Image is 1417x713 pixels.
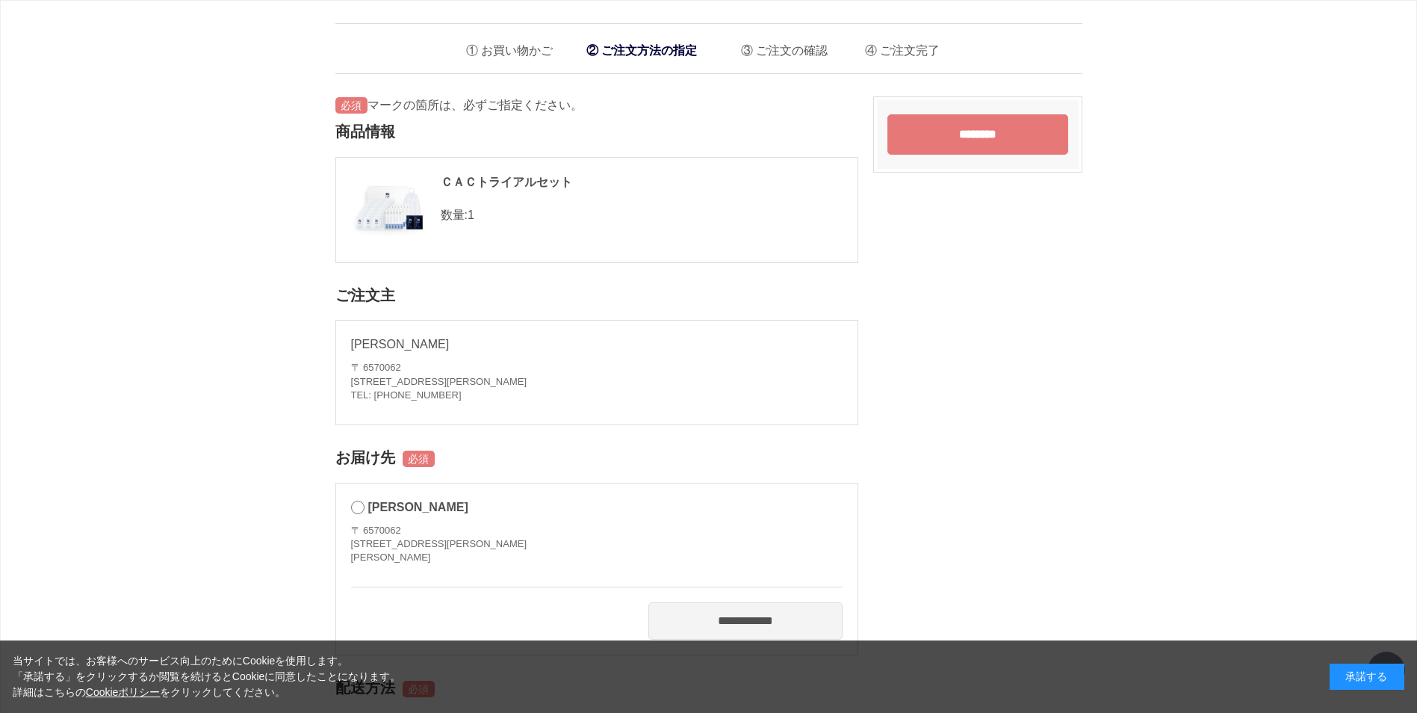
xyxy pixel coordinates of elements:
[1330,664,1404,690] div: 承諾する
[351,336,843,354] p: [PERSON_NAME]
[335,440,858,475] h2: お届け先
[468,209,474,221] span: 1
[86,686,161,698] a: Cookieポリシー
[335,278,858,313] h2: ご注文主
[854,31,940,62] li: ご注文完了
[579,35,704,66] li: ご注文方法の指定
[335,96,858,114] p: マークの箇所は、必ずご指定ください。
[351,173,843,192] div: ＣＡＣトライアルセット
[368,501,468,513] span: [PERSON_NAME]
[351,361,843,402] address: 〒 6570062 [STREET_ADDRESS][PERSON_NAME] TEL: [PHONE_NUMBER]
[351,206,843,224] p: 数量:
[455,31,553,62] li: お買い物かご
[13,653,401,700] div: 当サイトでは、お客様へのサービス向上のためにCookieを使用します。 「承諾する」をクリックするか閲覧を続けるとCookieに同意したことになります。 詳細はこちらの をクリックしてください。
[351,173,426,247] img: 000851.jpg
[351,524,527,565] address: 〒 6570062 [STREET_ADDRESS][PERSON_NAME] [PERSON_NAME]
[335,114,858,149] h2: 商品情報
[730,31,828,62] li: ご注文の確認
